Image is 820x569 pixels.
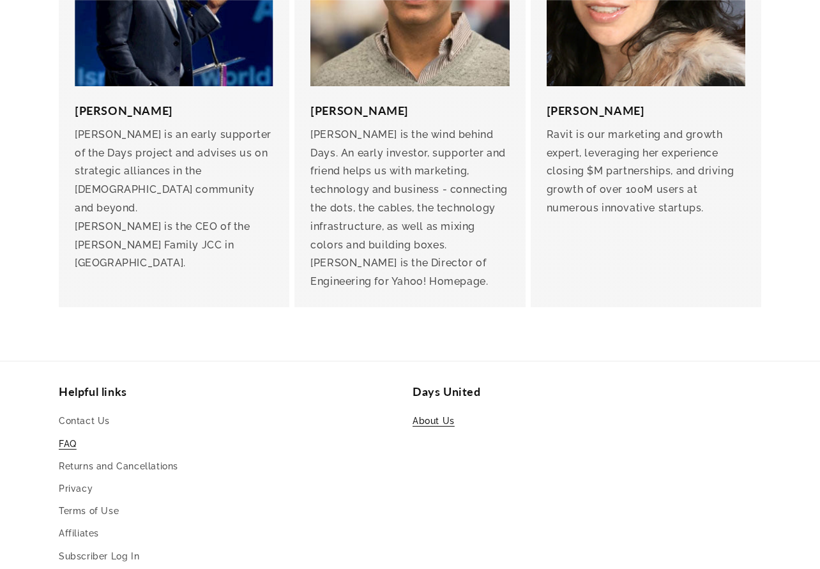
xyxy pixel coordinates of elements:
h2: Helpful links [59,384,407,399]
p: [PERSON_NAME] is an early supporter of the Days project and advises us on strategic alliances in ... [75,126,273,218]
a: About Us [413,413,455,432]
p: [PERSON_NAME] is the wind behind Days. An early investor, supporter and friend helps us with mark... [310,126,509,255]
p: [PERSON_NAME] is the CEO of the [PERSON_NAME] Family JCC in [GEOGRAPHIC_DATA]. [75,218,273,273]
h3: [PERSON_NAME] [547,102,745,119]
a: Affiliates [59,522,99,545]
h2: Days United [413,384,761,399]
a: FAQ [59,433,77,455]
a: Terms of Use [59,500,119,522]
p: [PERSON_NAME] is the Director of Engineering for Yahoo! Homepage. [310,254,509,291]
div: Ravit is our marketing and growth expert, leveraging her experience closing $M partnerships, and ... [547,126,745,218]
a: Privacy [59,478,93,500]
h3: [PERSON_NAME] [310,102,509,119]
a: Contact Us [59,413,110,432]
h3: [PERSON_NAME] [75,102,273,119]
a: Subscriber Log In [59,545,139,568]
a: Returns and Cancellations [59,455,178,478]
